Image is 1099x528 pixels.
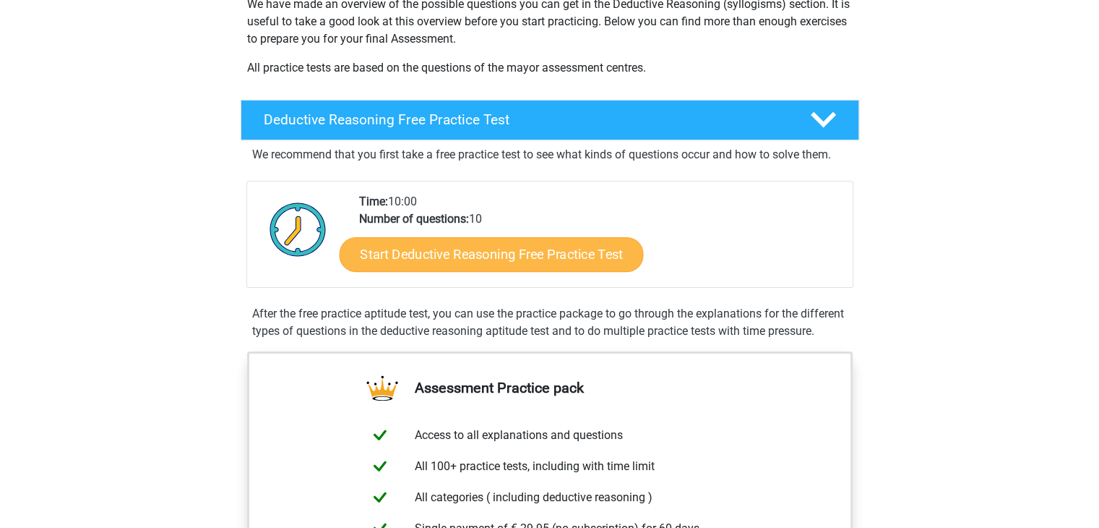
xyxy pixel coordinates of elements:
h4: Deductive Reasoning Free Practice Test [264,111,787,128]
b: Time: [359,195,388,208]
img: Clock [262,193,335,265]
div: After the free practice aptitude test, you can use the practice package to go through the explana... [246,305,853,340]
p: We recommend that you first take a free practice test to see what kinds of questions occur and ho... [252,146,848,163]
a: Start Deductive Reasoning Free Practice Test [339,237,643,271]
a: Deductive Reasoning Free Practice Test [235,100,865,140]
p: All practice tests are based on the questions of the mayor assessment centres. [247,59,853,77]
div: 10:00 10 [348,193,852,287]
b: Number of questions: [359,212,469,226]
